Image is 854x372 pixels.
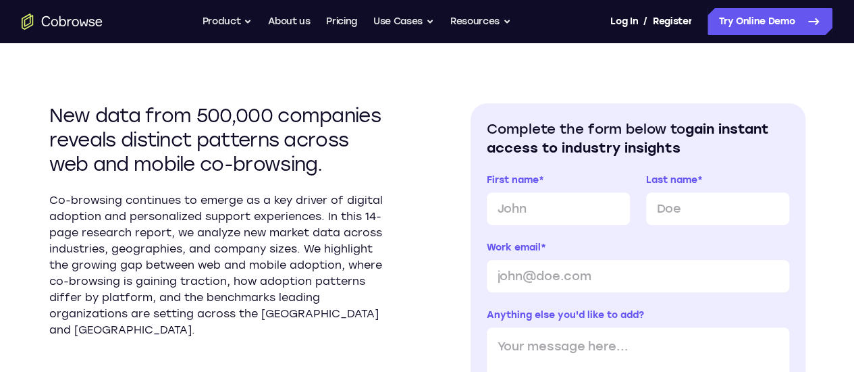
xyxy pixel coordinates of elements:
a: Go to the home page [22,14,103,30]
h2: Complete the form below to [487,119,789,157]
a: About us [268,8,310,35]
a: Pricing [326,8,357,35]
button: Product [203,8,252,35]
span: gain instant access to industry insights [487,121,769,156]
p: Co-browsing continues to emerge as a key driver of digital adoption and personalized support expe... [49,192,384,338]
span: / [643,14,647,30]
a: Try Online Demo [708,8,832,35]
span: First name [487,174,539,186]
input: John [487,192,630,225]
span: Anything else you'd like to add? [487,309,644,321]
a: Register [653,8,692,35]
input: Doe [646,192,789,225]
span: Work email [487,242,541,253]
a: Log In [610,8,637,35]
h2: New data from 500,000 companies reveals distinct patterns across web and mobile co-browsing. [49,103,384,176]
input: john@doe.com [487,260,789,292]
button: Resources [450,8,511,35]
span: Last name [646,174,697,186]
button: Use Cases [373,8,434,35]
